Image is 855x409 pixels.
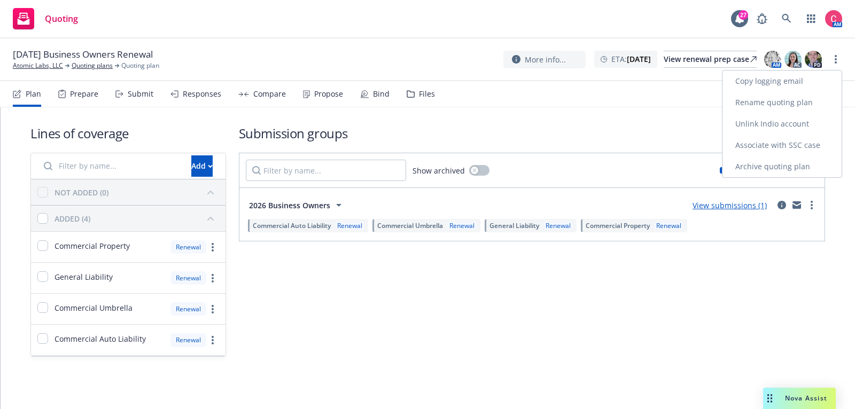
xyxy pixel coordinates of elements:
button: Add [191,155,213,177]
div: Bind [373,90,390,98]
a: Rename quoting plan [722,92,842,113]
div: Renewal [543,221,573,230]
div: ADDED (4) [55,213,90,224]
span: 2026 Business Owners [249,200,330,211]
span: Commercial Umbrella [377,221,443,230]
input: Filter by name... [246,160,406,181]
span: Quoting [45,14,78,23]
a: circleInformation [775,199,788,211]
span: General Liability [55,271,113,282]
div: Renewal [335,221,364,230]
a: Associate with SSC case [722,135,842,156]
span: Quoting plan [121,61,159,70]
img: photo [784,51,802,68]
span: Show archived [413,165,465,176]
a: Report a Bug [751,8,773,29]
a: Atomic Labs, LLC [13,61,63,70]
span: Commercial Umbrella [55,302,133,313]
div: Renewal [170,333,206,347]
div: Compare [253,90,286,98]
a: Copy logging email [722,70,842,92]
span: Commercial Property [586,221,650,230]
button: 2026 Business Owners [246,194,348,216]
button: ADDED (4) [55,210,219,227]
span: [DATE] Business Owners Renewal [13,48,153,61]
span: Commercial Property [55,240,130,251]
a: Search [776,8,797,29]
img: photo [825,10,842,27]
a: more [206,241,219,254]
div: Limits added [720,166,768,175]
div: Plan [26,90,41,98]
strong: [DATE] [627,54,651,64]
div: Submit [128,90,153,98]
div: Renewal [654,221,683,230]
a: Unlink Indio account [722,113,842,135]
span: Nova Assist [785,394,827,403]
span: ETA : [611,53,651,65]
div: Prepare [70,90,98,98]
a: more [206,303,219,316]
div: 27 [739,10,748,20]
div: Renewal [170,240,206,254]
div: Propose [314,90,343,98]
a: View renewal prep case [664,51,757,68]
span: General Liability [489,221,539,230]
span: More info... [525,54,566,65]
button: More info... [503,51,586,68]
h1: Lines of coverage [30,124,226,142]
a: Quoting [9,4,82,34]
h1: Submission groups [239,124,825,142]
div: Renewal [447,221,477,230]
a: more [805,199,818,211]
a: mail [790,199,803,211]
a: View submissions (1) [693,200,767,210]
button: NOT ADDED (0) [55,184,219,201]
a: Quoting plans [72,61,113,70]
input: Filter by name... [37,155,185,177]
a: Switch app [800,8,822,29]
img: photo [805,51,822,68]
div: Drag to move [763,388,776,409]
div: Files [419,90,435,98]
div: NOT ADDED (0) [55,187,108,198]
img: photo [764,51,781,68]
div: View renewal prep case [664,51,757,67]
a: more [829,53,842,66]
a: more [206,334,219,347]
a: Archive quoting plan [722,156,842,177]
span: Commercial Auto Liability [253,221,331,230]
a: more [206,272,219,285]
div: Add [191,156,213,176]
span: Commercial Auto Liability [55,333,146,344]
div: Renewal [170,302,206,316]
div: Responses [183,90,221,98]
div: Renewal [170,271,206,285]
button: Nova Assist [763,388,836,409]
